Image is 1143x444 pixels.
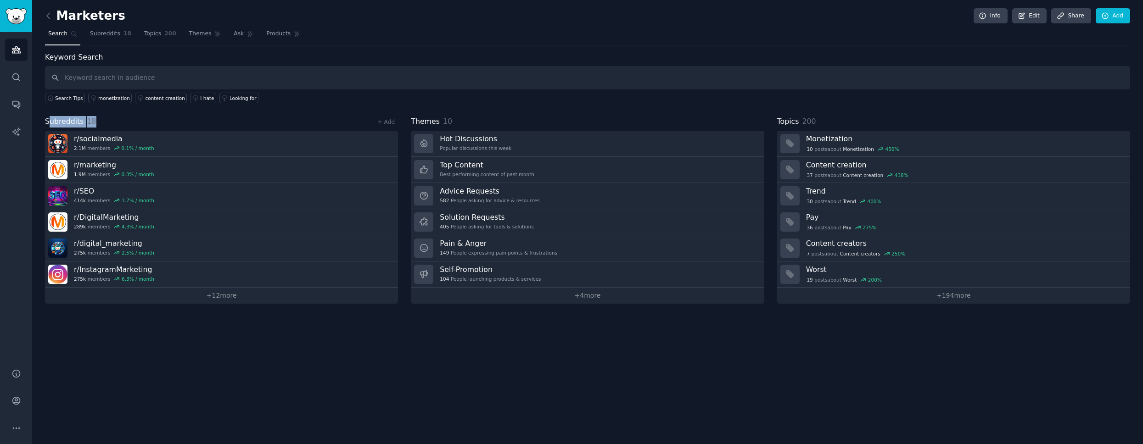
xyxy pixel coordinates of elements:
span: 104 [440,276,449,282]
button: Search Tips [45,93,85,103]
a: Info [974,8,1008,24]
div: content creation [145,95,185,101]
h3: r/ digital_marketing [74,239,154,248]
div: 1.7 % / month [122,197,154,204]
span: Topics [144,30,161,38]
div: 0.1 % / month [122,145,154,151]
span: Monetization [843,146,874,152]
div: 275 % [863,224,876,231]
a: content creation [135,93,187,103]
a: Advice Requests582People asking for advice & resources [411,183,764,209]
h3: Content creation [806,160,1124,170]
a: r/marketing1.9Mmembers0.3% / month [45,157,398,183]
div: post s about [806,276,883,284]
a: Self-Promotion104People launching products & services [411,261,764,288]
a: Looking for [219,93,258,103]
span: 7 [807,250,810,257]
a: Hot DiscussionsPopular discussions this week [411,131,764,157]
a: Share [1051,8,1091,24]
a: Content creation37postsaboutContent creation438% [777,157,1130,183]
span: Themes [411,116,440,128]
div: 400 % [868,198,881,205]
div: members [74,145,154,151]
a: Subreddits18 [87,27,134,45]
span: 36 [807,224,812,231]
div: post s about [806,171,909,179]
a: Content creators7postsaboutContent creators250% [777,235,1130,261]
h3: r/ marketing [74,160,154,170]
span: 149 [440,250,449,256]
h3: Monetization [806,134,1124,144]
span: Subreddits [90,30,120,38]
div: members [74,197,154,204]
h3: Worst [806,265,1124,274]
img: socialmedia [48,134,67,153]
span: 405 [440,223,449,230]
a: Pay36postsaboutPay275% [777,209,1130,235]
h3: Content creators [806,239,1124,248]
div: People launching products & services [440,276,541,282]
a: r/SEO414kmembers1.7% / month [45,183,398,209]
div: People expressing pain points & frustrations [440,250,557,256]
h3: Pay [806,212,1124,222]
div: Looking for [230,95,257,101]
span: Content creators [840,250,880,257]
a: r/DigitalMarketing289kmembers4.3% / month [45,209,398,235]
span: Search [48,30,67,38]
span: 19 [807,277,812,283]
a: Themes [186,27,224,45]
a: r/InstagramMarketing275kmembers6.3% / month [45,261,398,288]
div: members [74,276,154,282]
a: +12more [45,288,398,304]
span: 10 [807,146,812,152]
h3: Hot Discussions [440,134,511,144]
h3: r/ socialmedia [74,134,154,144]
div: post s about [806,145,900,153]
div: 438 % [895,172,908,178]
a: + Add [377,119,395,125]
div: post s about [806,197,882,205]
span: Worst [843,277,857,283]
img: GummySearch logo [6,8,27,24]
a: Solution Requests405People asking for tools & solutions [411,209,764,235]
span: 200 [802,117,816,126]
span: Pay [843,224,852,231]
h3: r/ DigitalMarketing [74,212,154,222]
div: People asking for tools & solutions [440,223,533,230]
h3: r/ InstagramMarketing [74,265,154,274]
a: Trend30postsaboutTrend400% [777,183,1130,209]
a: +194more [777,288,1130,304]
div: 6.3 % / month [122,276,154,282]
img: DigitalMarketing [48,212,67,232]
span: 1.9M [74,171,86,178]
div: Popular discussions this week [440,145,511,151]
div: 4.3 % / month [122,223,154,230]
span: Topics [777,116,799,128]
div: People asking for advice & resources [440,197,539,204]
div: 450 % [885,146,899,152]
input: Keyword search in audience [45,66,1130,89]
h3: Trend [806,186,1124,196]
span: Ask [234,30,244,38]
span: Content creation [843,172,883,178]
div: 2.5 % / month [122,250,154,256]
h3: Pain & Anger [440,239,557,248]
a: Monetization10postsaboutMonetization450% [777,131,1130,157]
span: 18 [123,30,131,38]
div: 250 % [891,250,905,257]
a: Pain & Anger149People expressing pain points & frustrations [411,235,764,261]
span: 200 [164,30,176,38]
h3: Advice Requests [440,186,539,196]
a: Worst19postsaboutWorst200% [777,261,1130,288]
span: 18 [87,117,96,126]
h3: r/ SEO [74,186,154,196]
a: r/socialmedia2.1Mmembers0.1% / month [45,131,398,157]
div: 0.3 % / month [122,171,154,178]
a: r/digital_marketing275kmembers2.5% / month [45,235,398,261]
a: I hate [190,93,216,103]
h3: Self-Promotion [440,265,541,274]
span: 582 [440,197,449,204]
span: Themes [189,30,212,38]
div: I hate [200,95,214,101]
span: 275k [74,276,86,282]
